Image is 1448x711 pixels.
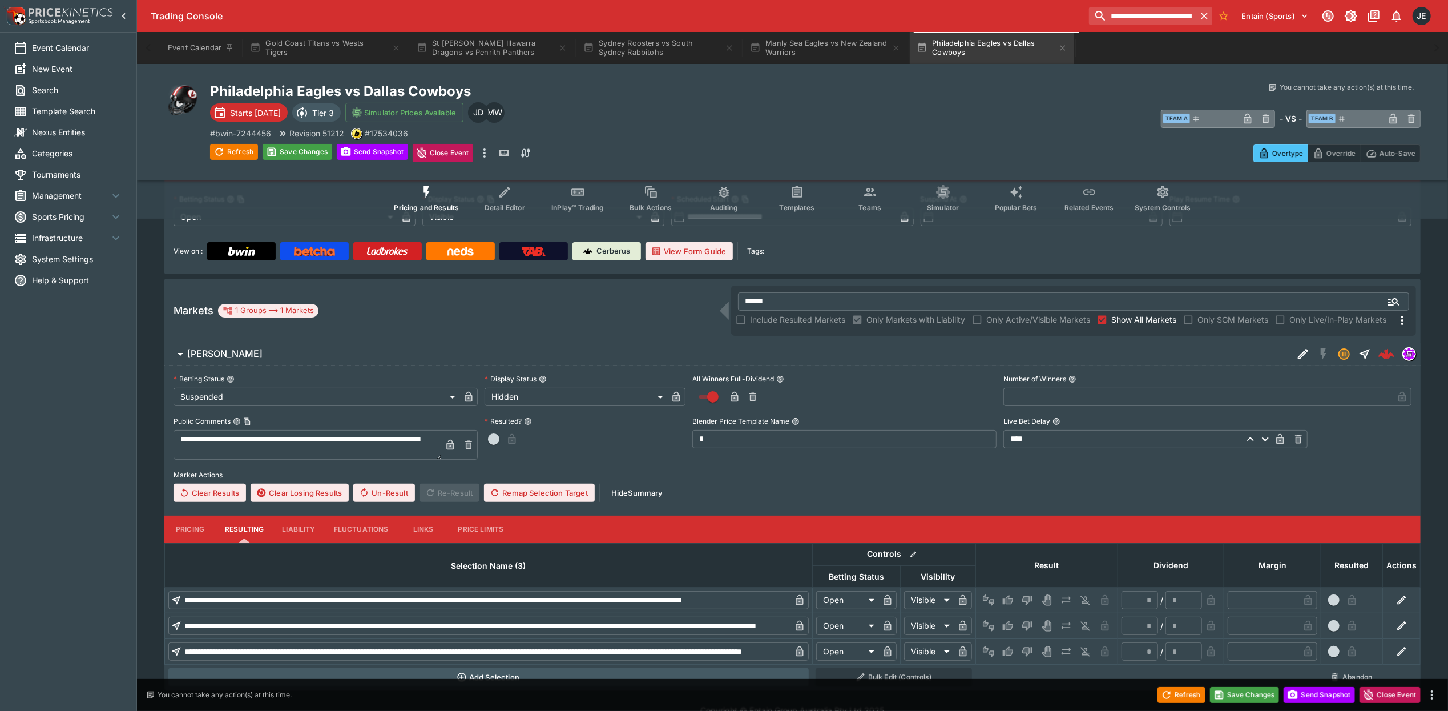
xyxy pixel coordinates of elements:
[1057,617,1075,635] button: Push
[1018,642,1036,661] button: Lose
[999,617,1017,635] button: Win
[174,388,459,406] div: Suspended
[29,19,90,24] img: Sportsbook Management
[485,388,667,406] div: Hidden
[1324,668,1379,686] button: Abandon
[216,516,273,543] button: Resulting
[273,516,324,543] button: Liability
[447,247,473,256] img: Neds
[484,102,505,123] div: Michael Wilczynski
[32,190,109,202] span: Management
[32,126,123,138] span: Nexus Entities
[1308,144,1361,162] button: Override
[858,203,881,212] span: Teams
[1038,642,1056,661] button: Void
[1425,688,1439,702] button: more
[164,516,216,543] button: Pricing
[1160,620,1163,632] div: /
[1402,347,1416,361] div: simulator
[1160,594,1163,606] div: /
[210,82,816,100] h2: Copy To Clipboard
[32,147,123,159] span: Categories
[161,32,241,64] button: Event Calendar
[1313,344,1334,364] button: SGM Disabled
[294,247,335,256] img: Betcha
[1135,203,1191,212] span: System Controls
[776,375,784,383] button: All Winners Full-Dividend
[710,203,738,212] span: Auditing
[979,591,998,609] button: Not Set
[29,8,113,17] img: PriceKinetics
[468,102,489,123] div: Josh Drayton
[1375,343,1398,365] a: 601fb671-7631-4812-95e0-dd3a5cfb9b23
[32,232,109,244] span: Infrastructure
[485,374,537,384] p: Display Status
[353,484,414,502] button: Un-Result
[1235,7,1316,25] button: Select Tenant
[1334,344,1354,364] button: Suspended
[908,570,967,584] span: Visibility
[32,105,123,117] span: Template Search
[394,203,459,212] span: Pricing and Results
[904,617,954,635] div: Visible
[743,32,907,64] button: Manly Sea Eagles vs New Zealand Warriors
[345,103,463,122] button: Simulator Prices Available
[910,32,1074,64] button: Philadelphia Eagles vs Dallas Cowboys
[325,516,398,543] button: Fluctuations
[604,484,669,502] button: HideSummary
[1337,347,1351,361] svg: Suspended
[1280,113,1302,124] h6: - VS -
[233,417,241,425] button: Public CommentsCopy To Clipboard
[1309,114,1336,123] span: Team B
[32,253,123,265] span: System Settings
[413,144,474,162] button: Close Event
[1280,82,1414,93] p: You cannot take any action(s) at this time.
[230,107,281,119] p: Starts [DATE]
[692,374,774,384] p: All Winners Full-Dividend
[1341,6,1361,26] button: Toggle light/dark mode
[1380,147,1415,159] p: Auto-Save
[352,128,362,139] img: bwin.png
[792,417,800,425] button: Blender Price Template Name
[1413,7,1431,25] div: James Edlin
[597,246,631,257] p: Cerberus
[692,416,789,426] p: Blender Price Template Name
[866,314,965,326] span: Only Markets with Liability
[1160,646,1163,658] div: /
[164,82,201,119] img: american_football.png
[365,127,408,139] p: Copy To Clipboard
[1253,144,1421,162] div: Start From
[151,10,1084,22] div: Trading Console
[1003,416,1050,426] p: Live Bet Delay
[1386,6,1407,26] button: Notifications
[906,547,921,562] button: Bulk edit
[251,484,349,502] button: Clear Losing Results
[410,32,574,64] button: St [PERSON_NAME] Illawarra Dragons vs Penrith Panthers
[32,42,123,54] span: Event Calendar
[1293,344,1313,364] button: Edit Detail
[975,543,1118,587] th: Result
[780,203,814,212] span: Templates
[485,416,522,426] p: Resulted?
[904,642,954,661] div: Visible
[1384,291,1404,312] button: Open
[1118,543,1224,587] th: Dividend
[1157,687,1205,703] button: Refresh
[1076,642,1095,661] button: Eliminated In Play
[1215,7,1233,25] button: No Bookmarks
[583,247,592,256] img: Cerberus
[1057,642,1075,661] button: Push
[1224,543,1321,587] th: Margin
[1403,348,1415,360] img: simulator
[1064,203,1114,212] span: Related Events
[1395,314,1409,327] svg: More
[420,484,479,502] span: Re-Result
[3,5,26,27] img: PriceKinetics Logo
[999,591,1017,609] button: Win
[243,417,251,425] button: Copy To Clipboard
[1361,144,1421,162] button: Auto-Save
[1364,6,1384,26] button: Documentation
[1018,617,1036,635] button: Lose
[1272,147,1303,159] p: Overtype
[1068,375,1076,383] button: Number of Winners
